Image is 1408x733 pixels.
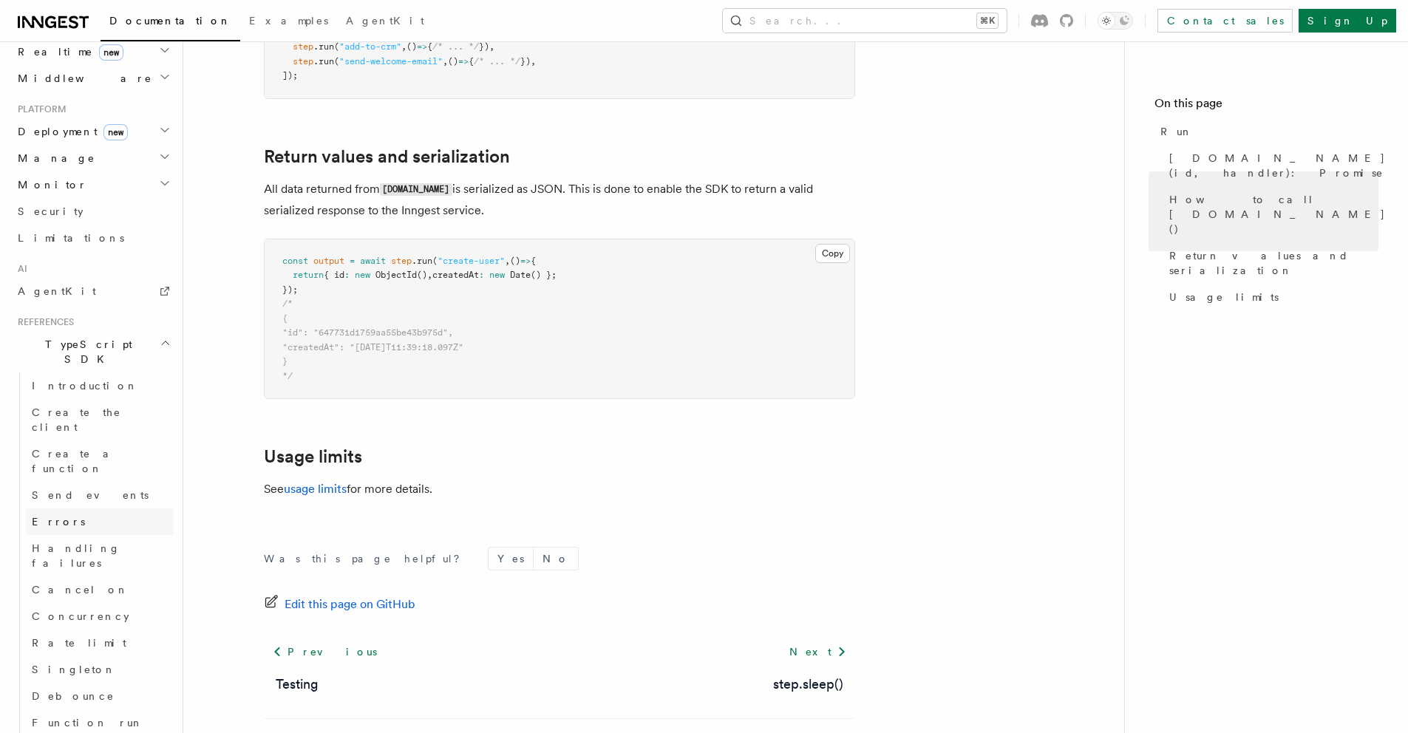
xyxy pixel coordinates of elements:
span: "create-user" [438,256,505,266]
span: , [443,56,448,67]
a: usage limits [284,482,347,496]
button: Realtimenew [12,38,174,65]
a: Introduction [26,372,174,399]
span: () }; [531,270,557,280]
span: => [417,41,427,52]
a: Create a function [26,440,174,482]
a: step.sleep() [773,674,843,695]
span: Realtime [12,44,123,59]
span: step [391,256,412,266]
span: AgentKit [18,285,96,297]
button: Manage [12,145,174,171]
span: { [469,56,474,67]
span: { [427,41,432,52]
a: Create the client [26,399,174,440]
a: Send events [26,482,174,508]
span: await [360,256,386,266]
span: { id [324,270,344,280]
a: Previous [264,638,386,665]
span: AgentKit [346,15,424,27]
button: TypeScript SDK [12,331,174,372]
span: () [448,56,458,67]
a: How to call [DOMAIN_NAME]() [1163,186,1378,242]
span: Errors [32,516,85,528]
a: Sign Up [1299,9,1396,33]
span: { [531,256,536,266]
button: No [534,548,578,570]
a: Concurrency [26,603,174,630]
span: const [282,256,308,266]
a: Singleton [26,656,174,683]
a: AgentKit [337,4,433,40]
a: Cancel on [26,576,174,603]
a: Contact sales [1157,9,1293,33]
span: => [458,56,469,67]
span: , [401,41,407,52]
span: References [12,316,74,328]
span: new [355,270,370,280]
span: => [520,256,531,266]
span: }); [282,284,298,295]
span: Deployment [12,124,128,139]
span: "id": "647731d1759aa55be43b975d", [282,327,453,338]
a: Debounce [26,683,174,709]
a: Return values and serialization [264,146,510,167]
span: Cancel on [32,584,129,596]
span: : [479,270,484,280]
span: }) [479,41,489,52]
button: Search...⌘K [723,9,1007,33]
span: "createdAt": "[DATE]T11:39:18.097Z" [282,342,463,352]
span: [DOMAIN_NAME](id, handler): Promise [1169,151,1386,180]
span: Security [18,205,84,217]
span: { [282,313,288,324]
span: .run [313,56,334,67]
span: createdAt [432,270,479,280]
span: Concurrency [32,610,129,622]
span: Send events [32,489,149,501]
span: : [344,270,350,280]
span: ]); [282,70,298,81]
p: All data returned from is serialized as JSON. This is done to enable the SDK to return a valid se... [264,179,855,221]
a: Errors [26,508,174,535]
span: Introduction [32,380,138,392]
a: AgentKit [12,278,174,304]
span: Examples [249,15,328,27]
span: new [103,124,128,140]
span: , [531,56,536,67]
span: Handling failures [32,542,120,569]
span: "add-to-crm" [339,41,401,52]
span: AI [12,263,27,275]
span: Run [1160,124,1193,139]
span: () [510,256,520,266]
a: Run [1154,118,1378,145]
span: output [313,256,344,266]
span: Platform [12,103,67,115]
code: [DOMAIN_NAME] [380,183,452,196]
h4: On this page [1154,95,1378,118]
span: () [407,41,417,52]
span: Date [510,270,531,280]
button: Monitor [12,171,174,198]
span: ( [334,41,339,52]
a: Examples [240,4,337,40]
span: step [293,56,313,67]
span: Debounce [32,690,115,702]
span: Manage [12,151,95,166]
span: } [282,356,288,366]
a: Documentation [101,4,240,41]
p: Was this page helpful? [264,551,470,566]
span: step [293,41,313,52]
button: Middleware [12,65,174,92]
button: Copy [815,244,850,263]
span: () [417,270,427,280]
span: Create a function [32,448,120,474]
span: Documentation [109,15,231,27]
a: Rate limit [26,630,174,656]
span: ( [432,256,438,266]
span: , [489,41,494,52]
span: new [99,44,123,61]
p: See for more details. [264,479,855,500]
a: Limitations [12,225,174,251]
span: .run [313,41,334,52]
span: ( [334,56,339,67]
